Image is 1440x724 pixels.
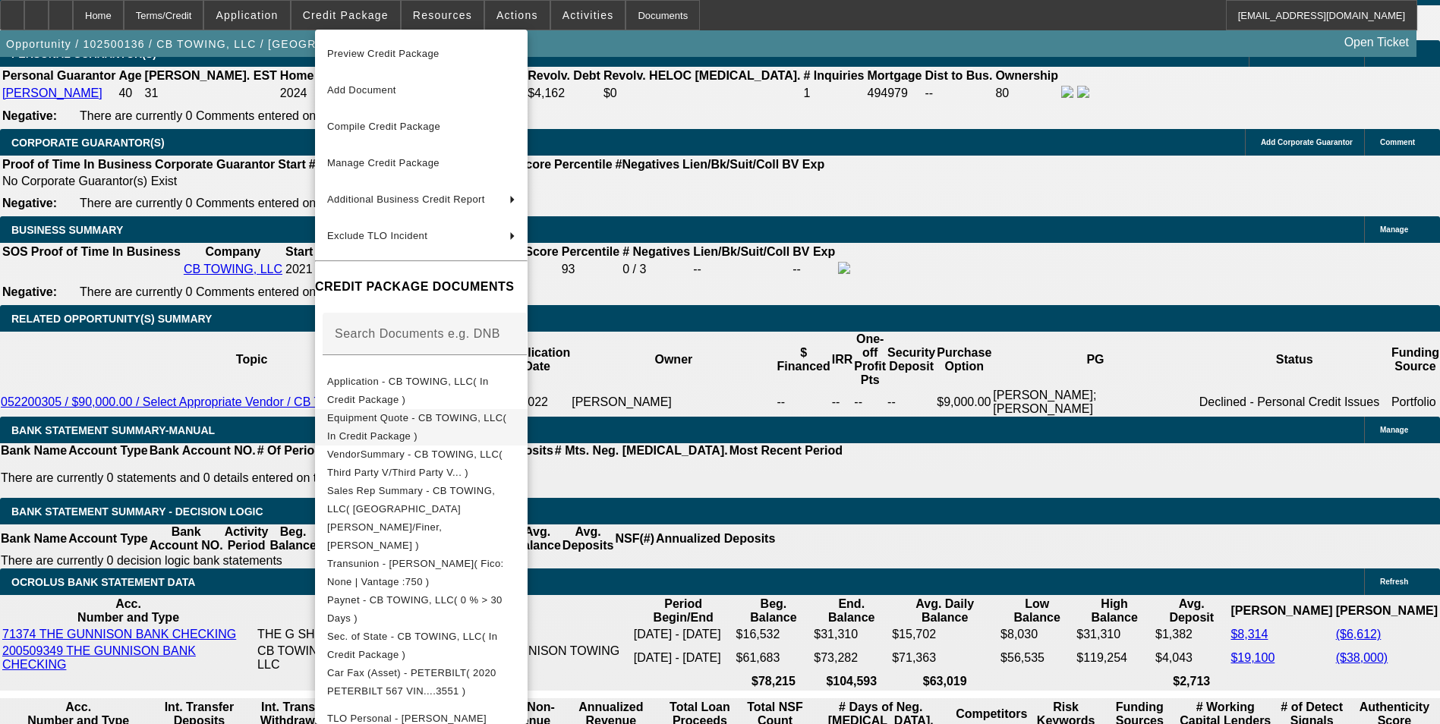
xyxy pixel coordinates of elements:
span: TLO Personal - [PERSON_NAME] [327,713,487,724]
span: Additional Business Credit Report [327,194,485,205]
span: Car Fax (Asset) - PETERBILT( 2020 PETERBILT 567 VIN....3551 ) [327,667,496,697]
span: Application - CB TOWING, LLC( In Credit Package ) [327,376,489,405]
mat-label: Search Documents e.g. DNB [335,327,500,340]
button: Paynet - CB TOWING, LLC( 0 % > 30 Days ) [315,591,528,628]
button: Car Fax (Asset) - PETERBILT( 2020 PETERBILT 567 VIN....3551 ) [315,664,528,700]
button: Application - CB TOWING, LLC( In Credit Package ) [315,373,528,409]
button: VendorSummary - CB TOWING, LLC( Third Party V/Third Party V... ) [315,445,528,482]
button: Transunion - Hoppstadter, Joshua( Fico: None | Vantage :750 ) [315,555,528,591]
span: Compile Credit Package [327,121,440,132]
span: Equipment Quote - CB TOWING, LLC( In Credit Package ) [327,412,506,442]
span: Transunion - [PERSON_NAME]( Fico: None | Vantage :750 ) [327,558,504,587]
span: VendorSummary - CB TOWING, LLC( Third Party V/Third Party V... ) [327,449,503,478]
h4: CREDIT PACKAGE DOCUMENTS [315,278,528,296]
span: Exclude TLO Incident [327,230,427,241]
span: Manage Credit Package [327,157,440,168]
button: Equipment Quote - CB TOWING, LLC( In Credit Package ) [315,409,528,445]
span: Preview Credit Package [327,48,440,59]
span: Add Document [327,84,396,96]
span: Sales Rep Summary - CB TOWING, LLC( [GEOGRAPHIC_DATA][PERSON_NAME]/Finer, [PERSON_NAME] ) [327,485,495,551]
button: Sales Rep Summary - CB TOWING, LLC( Mansfield, Jeff/Finer, Yinnon ) [315,482,528,555]
span: Paynet - CB TOWING, LLC( 0 % > 30 Days ) [327,594,503,624]
span: Sec. of State - CB TOWING, LLC( In Credit Package ) [327,631,497,660]
button: Sec. of State - CB TOWING, LLC( In Credit Package ) [315,628,528,664]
